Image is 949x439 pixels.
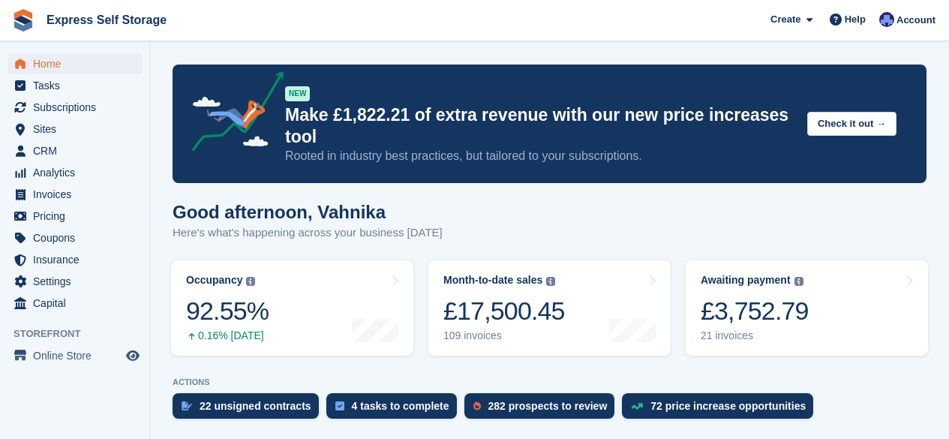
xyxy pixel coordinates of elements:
[33,293,123,314] span: Capital
[546,277,555,286] img: icon-info-grey-7440780725fd019a000dd9b08b2336e03edf1995a4989e88bcd33f0948082b44.svg
[794,277,803,286] img: icon-info-grey-7440780725fd019a000dd9b08b2336e03edf1995a4989e88bcd33f0948082b44.svg
[352,400,449,412] div: 4 tasks to complete
[896,13,935,28] span: Account
[8,119,142,140] a: menu
[8,345,142,366] a: menu
[650,400,806,412] div: 72 price increase opportunities
[488,400,608,412] div: 282 prospects to review
[631,403,643,410] img: price_increase_opportunities-93ffe204e8149a01c8c9dc8f82e8f89637d9d84a8eef4429ea346261dce0b2c0.svg
[186,329,269,342] div: 0.16% [DATE]
[701,274,791,287] div: Awaiting payment
[8,271,142,292] a: menu
[8,162,142,183] a: menu
[845,12,866,27] span: Help
[285,148,795,164] p: Rooted in industry best practices, but tailored to your subscriptions.
[8,227,142,248] a: menu
[443,274,542,287] div: Month-to-date sales
[701,329,809,342] div: 21 invoices
[686,260,928,356] a: Awaiting payment £3,752.79 21 invoices
[12,9,35,32] img: stora-icon-8386f47178a22dfd0bd8f6a31ec36ba5ce8667c1dd55bd0f319d3a0aa187defe.svg
[807,112,896,137] button: Check it out →
[8,206,142,227] a: menu
[246,277,255,286] img: icon-info-grey-7440780725fd019a000dd9b08b2336e03edf1995a4989e88bcd33f0948082b44.svg
[33,184,123,205] span: Invoices
[186,296,269,326] div: 92.55%
[33,53,123,74] span: Home
[8,140,142,161] a: menu
[33,162,123,183] span: Analytics
[8,249,142,270] a: menu
[285,86,310,101] div: NEW
[326,393,464,426] a: 4 tasks to complete
[182,401,192,410] img: contract_signature_icon-13c848040528278c33f63329250d36e43548de30e8caae1d1a13099fd9432cc5.svg
[464,393,623,426] a: 282 prospects to review
[173,377,926,387] p: ACTIONS
[770,12,800,27] span: Create
[173,224,443,242] p: Here's what's happening across your business [DATE]
[171,260,413,356] a: Occupancy 92.55% 0.16% [DATE]
[335,401,344,410] img: task-75834270c22a3079a89374b754ae025e5fb1db73e45f91037f5363f120a921f8.svg
[33,227,123,248] span: Coupons
[701,296,809,326] div: £3,752.79
[285,104,795,148] p: Make £1,822.21 of extra revenue with our new price increases tool
[179,71,284,157] img: price-adjustments-announcement-icon-8257ccfd72463d97f412b2fc003d46551f7dbcb40ab6d574587a9cd5c0d94...
[33,249,123,270] span: Insurance
[14,326,149,341] span: Storefront
[8,75,142,96] a: menu
[8,53,142,74] a: menu
[879,12,894,27] img: Vahnika Batchu
[41,8,173,32] a: Express Self Storage
[8,97,142,118] a: menu
[33,206,123,227] span: Pricing
[124,347,142,365] a: Preview store
[33,140,123,161] span: CRM
[33,119,123,140] span: Sites
[186,274,242,287] div: Occupancy
[33,345,123,366] span: Online Store
[443,329,565,342] div: 109 invoices
[443,296,565,326] div: £17,500.45
[33,271,123,292] span: Settings
[473,401,481,410] img: prospect-51fa495bee0391a8d652442698ab0144808aea92771e9ea1ae160a38d050c398.svg
[8,184,142,205] a: menu
[200,400,311,412] div: 22 unsigned contracts
[8,293,142,314] a: menu
[173,202,443,222] h1: Good afternoon, Vahnika
[428,260,671,356] a: Month-to-date sales £17,500.45 109 invoices
[33,97,123,118] span: Subscriptions
[622,393,821,426] a: 72 price increase opportunities
[173,393,326,426] a: 22 unsigned contracts
[33,75,123,96] span: Tasks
